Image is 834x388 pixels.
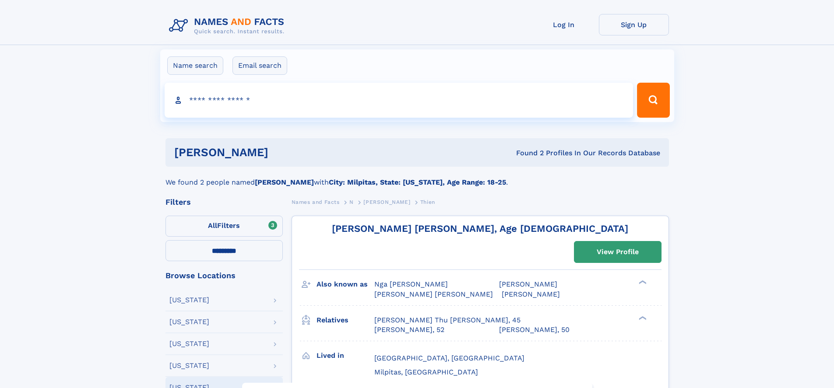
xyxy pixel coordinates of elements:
[165,14,292,38] img: Logo Names and Facts
[169,340,209,347] div: [US_STATE]
[374,354,524,362] span: [GEOGRAPHIC_DATA], [GEOGRAPHIC_DATA]
[637,83,669,118] button: Search Button
[169,297,209,304] div: [US_STATE]
[292,196,340,207] a: Names and Facts
[529,14,599,35] a: Log In
[374,280,448,288] span: Nga [PERSON_NAME]
[349,196,354,207] a: N
[165,167,669,188] div: We found 2 people named with .
[165,272,283,280] div: Browse Locations
[208,221,217,230] span: All
[374,315,521,325] a: [PERSON_NAME] Thu [PERSON_NAME], 45
[169,318,209,325] div: [US_STATE]
[232,56,287,75] label: Email search
[420,199,435,205] span: Thien
[165,83,633,118] input: search input
[363,196,410,207] a: [PERSON_NAME]
[374,290,493,298] span: [PERSON_NAME] [PERSON_NAME]
[637,280,647,285] div: ❯
[167,56,223,75] label: Name search
[499,280,557,288] span: [PERSON_NAME]
[374,325,444,335] a: [PERSON_NAME], 52
[329,178,506,186] b: City: Milpitas, State: [US_STATE], Age Range: 18-25
[317,348,374,363] h3: Lived in
[599,14,669,35] a: Sign Up
[255,178,314,186] b: [PERSON_NAME]
[174,147,392,158] h1: [PERSON_NAME]
[502,290,560,298] span: [PERSON_NAME]
[165,198,283,206] div: Filters
[374,368,478,376] span: Milpitas, [GEOGRAPHIC_DATA]
[597,242,639,262] div: View Profile
[392,148,660,158] div: Found 2 Profiles In Our Records Database
[499,325,570,335] a: [PERSON_NAME], 50
[169,362,209,369] div: [US_STATE]
[349,199,354,205] span: N
[332,223,628,234] a: [PERSON_NAME] [PERSON_NAME], Age [DEMOGRAPHIC_DATA]
[317,277,374,292] h3: Also known as
[363,199,410,205] span: [PERSON_NAME]
[637,315,647,321] div: ❯
[574,241,661,262] a: View Profile
[165,216,283,237] label: Filters
[317,313,374,328] h3: Relatives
